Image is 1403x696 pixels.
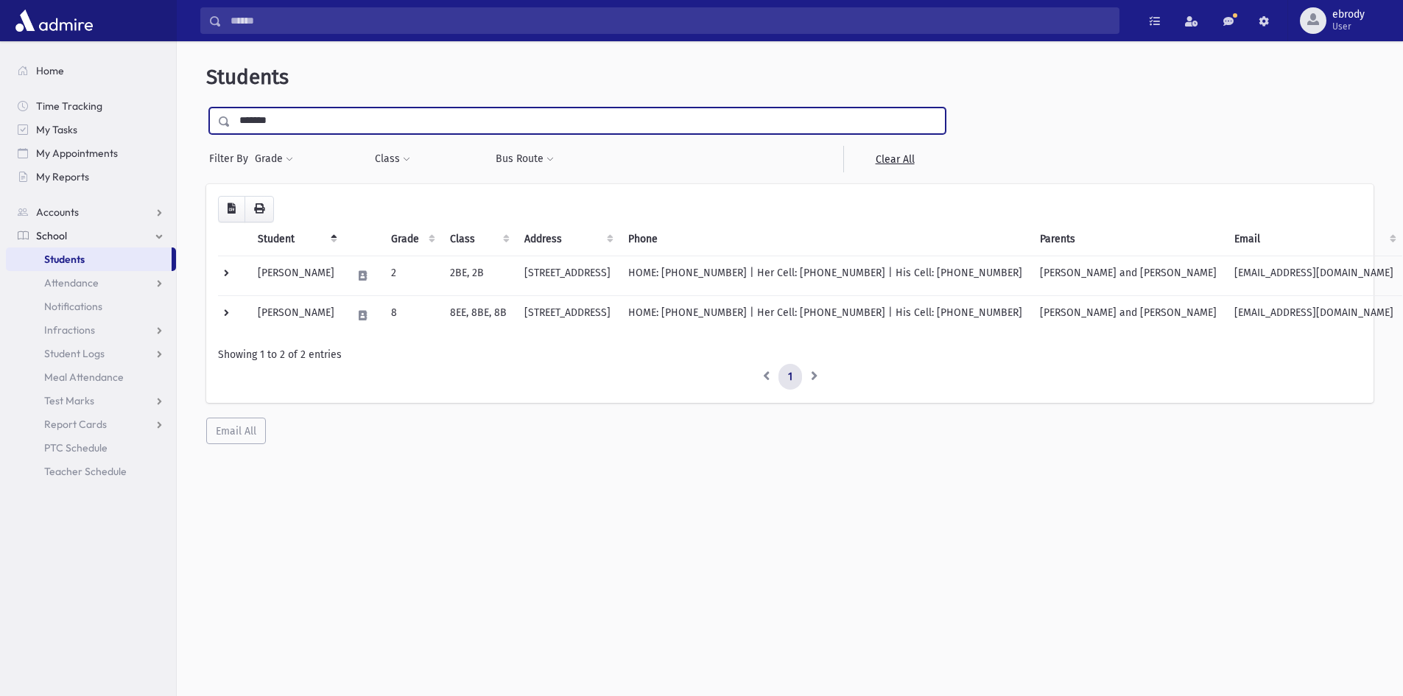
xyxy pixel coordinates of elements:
[374,146,411,172] button: Class
[206,65,289,89] span: Students
[254,146,294,172] button: Grade
[36,170,89,183] span: My Reports
[778,364,802,390] a: 1
[249,256,343,295] td: [PERSON_NAME]
[44,418,107,431] span: Report Cards
[249,295,343,335] td: [PERSON_NAME]
[6,247,172,271] a: Students
[245,196,274,222] button: Print
[218,196,245,222] button: CSV
[619,222,1031,256] th: Phone
[441,295,516,335] td: 8EE, 8BE, 8B
[209,151,254,166] span: Filter By
[382,222,441,256] th: Grade: activate to sort column ascending
[6,165,176,189] a: My Reports
[36,64,64,77] span: Home
[1226,256,1402,295] td: [EMAIL_ADDRESS][DOMAIN_NAME]
[1332,21,1365,32] span: User
[44,370,124,384] span: Meal Attendance
[6,436,176,460] a: PTC Schedule
[6,200,176,224] a: Accounts
[36,123,77,136] span: My Tasks
[382,295,441,335] td: 8
[44,276,99,289] span: Attendance
[619,295,1031,335] td: HOME: [PHONE_NUMBER] | Her Cell: [PHONE_NUMBER] | His Cell: [PHONE_NUMBER]
[1226,295,1402,335] td: [EMAIL_ADDRESS][DOMAIN_NAME]
[516,256,619,295] td: [STREET_ADDRESS]
[44,300,102,313] span: Notifications
[619,256,1031,295] td: HOME: [PHONE_NUMBER] | Her Cell: [PHONE_NUMBER] | His Cell: [PHONE_NUMBER]
[44,465,127,478] span: Teacher Schedule
[44,323,95,337] span: Infractions
[36,147,118,160] span: My Appointments
[516,295,619,335] td: [STREET_ADDRESS]
[6,295,176,318] a: Notifications
[441,222,516,256] th: Class: activate to sort column ascending
[6,118,176,141] a: My Tasks
[843,146,946,172] a: Clear All
[6,365,176,389] a: Meal Attendance
[6,412,176,436] a: Report Cards
[36,205,79,219] span: Accounts
[495,146,555,172] button: Bus Route
[36,229,67,242] span: School
[441,256,516,295] td: 2BE, 2B
[1031,256,1226,295] td: [PERSON_NAME] and [PERSON_NAME]
[6,271,176,295] a: Attendance
[6,342,176,365] a: Student Logs
[6,460,176,483] a: Teacher Schedule
[44,347,105,360] span: Student Logs
[516,222,619,256] th: Address: activate to sort column ascending
[36,99,102,113] span: Time Tracking
[44,253,85,266] span: Students
[1031,222,1226,256] th: Parents
[6,94,176,118] a: Time Tracking
[6,141,176,165] a: My Appointments
[1226,222,1402,256] th: Email: activate to sort column ascending
[249,222,343,256] th: Student: activate to sort column descending
[6,318,176,342] a: Infractions
[12,6,96,35] img: AdmirePro
[218,347,1362,362] div: Showing 1 to 2 of 2 entries
[6,224,176,247] a: School
[44,441,108,454] span: PTC Schedule
[6,59,176,82] a: Home
[222,7,1119,34] input: Search
[206,418,266,444] button: Email All
[1332,9,1365,21] span: ebrody
[382,256,441,295] td: 2
[1031,295,1226,335] td: [PERSON_NAME] and [PERSON_NAME]
[44,394,94,407] span: Test Marks
[6,389,176,412] a: Test Marks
